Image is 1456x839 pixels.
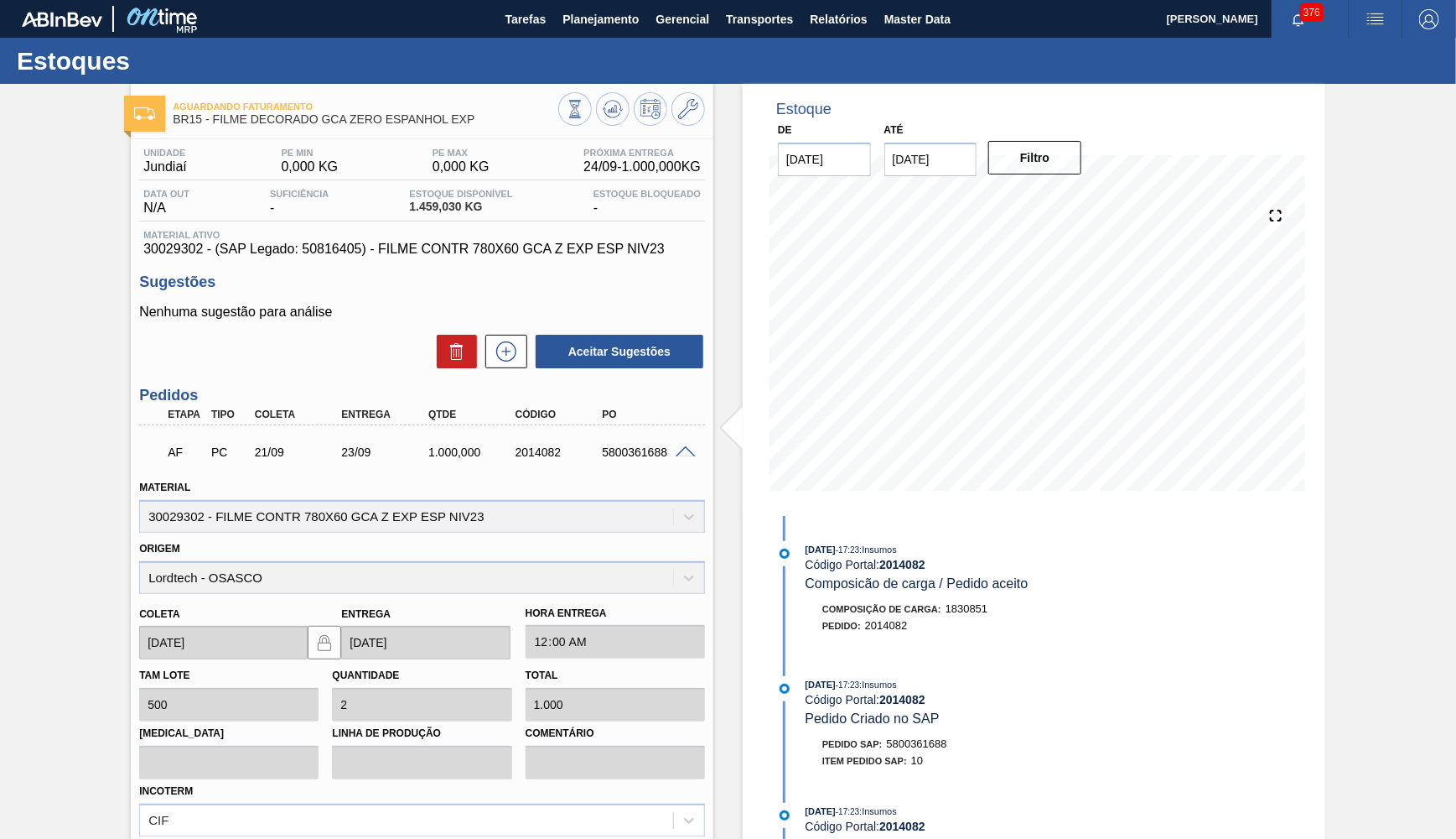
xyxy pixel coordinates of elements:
span: : Insumos [859,806,897,816]
span: Estoque Disponível [409,189,512,199]
span: [DATE] [806,680,836,690]
div: CIF [148,813,168,827]
input: dd/mm/yyyy [778,143,871,176]
label: Linha de Produção [332,722,511,746]
span: 1830851 [946,602,988,615]
label: Até [884,124,904,136]
button: Programar Estoque [634,92,667,126]
span: 0,000 KG [282,159,339,175]
div: Estoque [776,101,832,118]
img: userActions [1365,9,1386,29]
p: Nenhuma sugestão para análise [139,305,705,320]
span: - 17:23 [836,545,859,555]
div: - [589,189,705,216]
div: PO [598,409,694,420]
label: Comentário [526,722,705,746]
span: 24/09 - 1.000,000 KG [583,159,701,175]
label: [MEDICAL_DATA] [139,722,319,746]
div: Pedido de Compra [207,446,251,459]
span: Tarefas [505,9,547,29]
span: 376 [1300,3,1324,22]
img: Ícone [134,107,155,120]
div: 1.000,000 [424,446,521,459]
span: Gerencial [656,9,710,29]
h3: Pedidos [139,387,705,404]
span: Data out [143,189,189,199]
span: Pedido Criado no SAP [806,711,940,726]
input: dd/mm/yyyy [341,626,510,659]
span: PE MIN [282,148,339,158]
span: : Insumos [859,545,897,555]
span: - 17:23 [836,680,859,690]
label: Hora Entrega [526,602,705,626]
span: PE MAX [433,148,490,158]
span: 0,000 KG [433,159,490,175]
span: 2014082 [865,619,908,632]
button: locked [308,626,341,659]
label: Material [139,482,190,493]
div: Qtde [424,409,521,420]
span: Relatórios [810,9,867,29]
button: Aceitar Sugestões [536,335,703,368]
label: Tam lote [139,670,189,681]
span: Unidade [143,148,187,158]
h3: Sugestões [139,274,705,291]
div: Código Portal: [806,693,1204,706]
img: atual [780,810,790,821]
div: Entrega [337,409,433,420]
button: Visão Geral dos Estoques [558,92,592,126]
span: Composição de Carga : [822,604,941,614]
span: [DATE] [806,545,836,555]
span: Composicão de carga / Pedido aceito [806,576,1029,591]
span: [DATE] [806,806,836,816]
div: Código [511,409,608,420]
span: - 17:23 [836,807,859,816]
span: Planejamento [562,9,639,29]
span: Transportes [726,9,793,29]
button: Notificações [1272,8,1325,31]
label: Origem [139,543,180,555]
label: Quantidade [332,670,399,681]
strong: 2014082 [879,693,925,706]
span: Estoque Bloqueado [593,189,701,199]
span: Pedido : [822,621,861,631]
span: Item pedido SAP: [822,756,907,766]
h1: Estoques [17,51,314,70]
span: 30029302 - (SAP Legado: 50816405) - FILME CONTR 780X60 GCA Z EXP ESP NIV23 [143,242,701,257]
label: Coleta [139,608,179,620]
input: dd/mm/yyyy [139,626,308,659]
img: Logout [1419,9,1439,29]
button: Ir ao Master Data / Geral [671,92,705,126]
strong: 2014082 [879,558,925,571]
input: dd/mm/yyyy [884,143,977,176]
div: Nova sugestão [477,335,527,368]
span: Material ativo [143,230,701,240]
div: Etapa [163,409,208,420]
span: Suficiência [270,189,329,199]
img: atual [780,549,790,559]
div: Aceitar Sugestões [527,333,705,370]
label: Total [526,670,558,681]
p: AF [168,446,204,459]
div: Código Portal: [806,558,1204,571]
div: Código Portal: [806,820,1204,833]
div: - [266,189,333,216]
div: Tipo [207,409,251,420]
strong: 2014082 [879,820,925,833]
span: Master Data [884,9,951,29]
div: N/A [139,189,194,216]
div: 5800361688 [598,446,694,459]
button: Filtro [988,141,1081,175]
span: Pedido SAP: [822,739,883,749]
button: Atualizar Gráfico [596,92,630,126]
img: atual [780,684,790,694]
div: Excluir Sugestões [428,335,477,368]
label: Incoterm [139,785,193,797]
span: BR15 - FILME DECORADO GCA ZERO ESPANHOL EXP [173,113,558,126]
span: 1.459,030 KG [409,201,512,213]
img: TNhmsLtSVTkK8tSr43FrP2fwEKptu5GPRR3wAAAABJRU5ErkJggg== [22,12,102,27]
div: Aguardando Faturamento [163,434,208,471]
label: De [778,124,792,136]
label: Entrega [341,608,391,620]
div: Coleta [251,409,347,420]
